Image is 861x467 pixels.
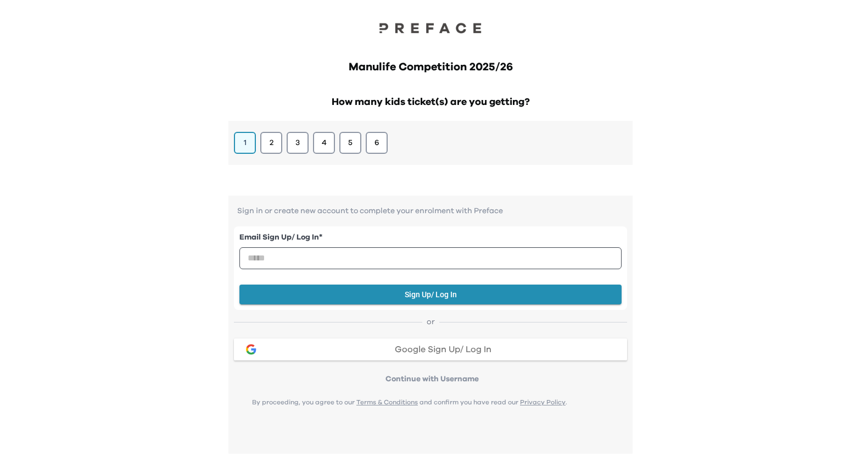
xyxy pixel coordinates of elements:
h2: How many kids ticket(s) are you getting? [228,94,633,110]
a: Preface Logo [376,22,485,37]
p: Continue with Username [237,374,627,385]
h1: Manulife Competition 2025/26 [231,59,630,75]
label: Email Sign Up/ Log In * [239,232,622,243]
img: Preface Logo [376,22,485,34]
img: google login [244,343,258,356]
button: 2 [260,132,282,154]
button: 4 [313,132,335,154]
a: Terms & Conditions [356,399,418,405]
button: Sign Up/ Log In [239,285,622,305]
p: Sign in or create new account to complete your enrolment with Preface [234,207,627,215]
p: By proceeding, you agree to our and confirm you have read our . [234,398,585,407]
button: 6 [366,132,388,154]
span: Google Sign Up/ Log In [395,345,491,354]
span: or [422,316,439,327]
button: 3 [287,132,309,154]
button: 5 [339,132,361,154]
a: Privacy Policy [520,399,566,405]
button: 1 [234,132,256,154]
button: google loginGoogle Sign Up/ Log In [234,338,627,360]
